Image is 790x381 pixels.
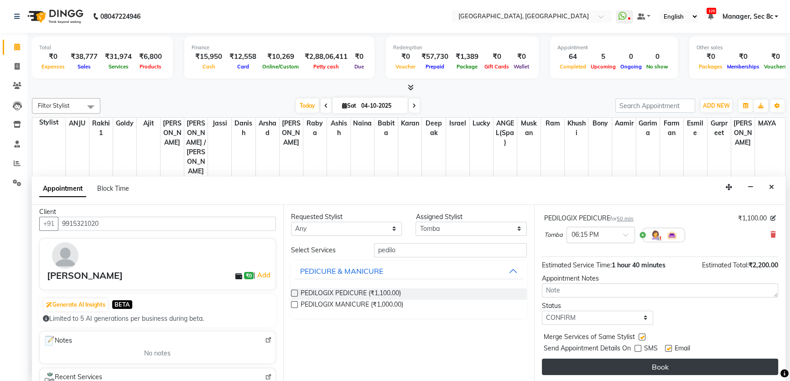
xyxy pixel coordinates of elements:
[352,63,366,70] span: Due
[89,118,113,139] span: Rakhi 1
[684,118,707,139] span: Esmile
[66,118,89,129] span: ANJU
[256,118,279,139] span: Arshad
[725,63,762,70] span: Memberships
[192,44,367,52] div: Finance
[244,272,254,279] span: ₹0
[702,261,748,269] span: Estimated Total:
[135,52,166,62] div: ₹6,800
[208,118,231,129] span: Jassi
[765,180,778,194] button: Close
[296,99,319,113] span: Today
[557,63,588,70] span: Completed
[300,266,383,277] div: PEDICURE & MANICURE
[327,118,350,139] span: Ashish
[97,184,129,193] span: Block Time
[301,300,403,311] span: PEDILOGIX MANICURE (₹1,000.00)
[666,230,677,240] img: Interior.png
[255,270,271,281] a: Add
[226,52,260,62] div: ₹12,558
[47,269,123,282] div: [PERSON_NAME]
[644,52,670,62] div: 0
[254,270,271,281] span: |
[722,12,773,21] span: Manager, Sec 8c
[650,230,661,240] img: Hairdresser.png
[43,314,272,324] div: Limited to 5 AI generations per business during beta.
[44,298,108,311] button: Generate AI Insights
[610,215,634,222] small: for
[235,63,251,70] span: Card
[301,288,401,300] span: PEDILOGIX PEDICURE (₹1,100.00)
[588,118,612,129] span: Bony
[58,217,276,231] input: Search by Name/Mobile/Email/Code
[544,214,634,223] div: PEDILOGIX PEDICURE
[770,215,776,221] i: Edit price
[311,63,341,70] span: Petty cash
[39,44,166,52] div: Total
[161,118,184,148] span: [PERSON_NAME]
[137,63,164,70] span: Products
[418,52,452,62] div: ₹57,730
[113,118,136,129] span: Goldy
[446,118,469,129] span: israel
[618,63,644,70] span: Ongoing
[755,118,779,129] span: MAYA
[393,44,531,52] div: Redemption
[39,52,67,62] div: ₹0
[482,63,511,70] span: Gift Cards
[557,44,670,52] div: Appointment
[39,181,86,197] span: Appointment
[112,300,132,309] span: BETA
[398,118,421,129] span: Karan
[23,4,86,29] img: logo
[541,118,564,129] span: Ram
[454,63,480,70] span: Package
[517,118,541,139] span: Muskan
[100,4,140,29] b: 08047224946
[393,63,418,70] span: Voucher
[340,102,359,109] span: Sat
[612,261,665,269] span: 1 hour 40 minutes
[696,63,725,70] span: Packages
[232,118,255,139] span: Danish
[295,263,524,279] button: PEDICURE & MANICURE
[696,52,725,62] div: ₹0
[416,212,527,222] div: Assigned Stylist
[748,261,778,269] span: ₹2,200.00
[542,301,653,311] div: Status
[615,99,695,113] input: Search Appointment
[544,344,631,355] span: Send Appointment Details On
[452,52,482,62] div: ₹1,389
[67,52,101,62] div: ₹38,777
[280,118,303,148] span: [PERSON_NAME]
[184,118,208,177] span: [PERSON_NAME] / [PERSON_NAME]
[542,359,778,375] button: Book
[612,118,635,129] span: Aamir
[39,217,58,231] button: +91
[544,332,635,344] span: Merge Services of Same Stylist
[303,118,327,139] span: Rabya
[542,274,778,283] div: Appointment Notes
[351,52,367,62] div: ₹0
[707,118,731,139] span: Gurpreet
[542,261,612,269] span: Estimated Service Time:
[511,63,531,70] span: Wallet
[144,349,171,358] span: No notes
[511,52,531,62] div: ₹0
[39,207,276,217] div: Client
[200,63,218,70] span: Cash
[32,118,65,127] div: Stylist
[617,215,634,222] span: 50 min
[707,8,716,14] span: 120
[374,118,398,139] span: Babita
[644,344,658,355] span: SMS
[544,230,563,240] span: Tomba
[557,52,588,62] div: 64
[565,118,588,139] span: khushi
[260,63,301,70] span: Online/Custom
[494,118,517,148] span: ANGEL(Spa)
[351,118,374,129] span: Naina
[192,52,226,62] div: ₹15,950
[588,63,618,70] span: Upcoming
[618,52,644,62] div: 0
